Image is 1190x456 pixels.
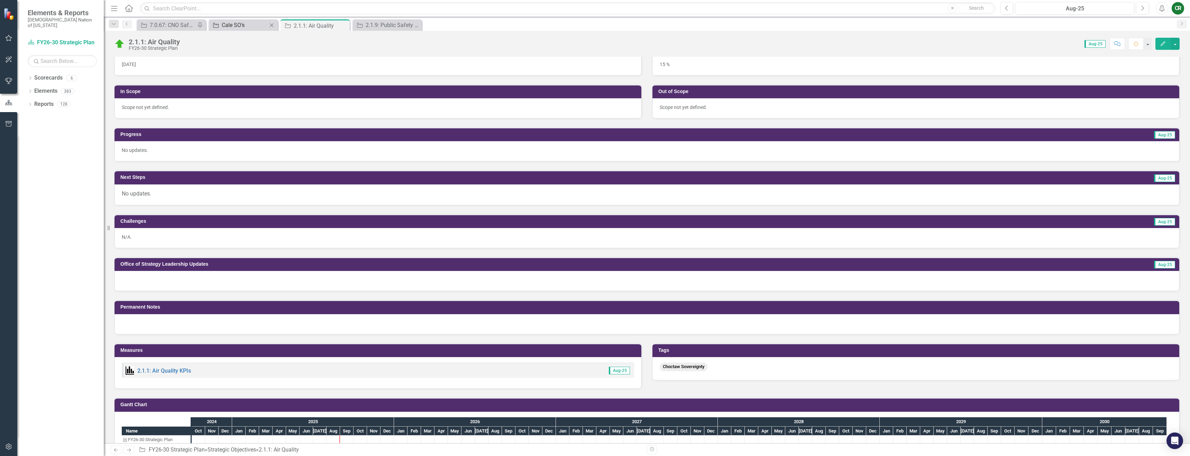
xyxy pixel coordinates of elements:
div: May [610,427,623,436]
div: Jun [623,427,637,436]
div: Jun [461,427,475,436]
div: Apr [758,427,772,436]
div: Sep [988,427,1001,436]
div: Apr [920,427,934,436]
div: Oct [839,427,853,436]
span: [DATE] [122,62,136,67]
a: Strategic Objectives [208,446,256,453]
div: 2029 [880,417,1042,426]
p: N/A. [122,234,1172,240]
div: Jul [799,427,812,436]
span: Elements & Reports [28,9,97,17]
span: Aug-25 [609,367,630,374]
p: No updates. [122,147,1172,154]
div: 2.1.9: Public Safety Facilities [366,21,420,29]
div: Sep [340,427,354,436]
div: Feb [1056,427,1070,436]
a: Cale SO's [210,21,267,29]
div: Nov [205,427,219,436]
small: [DEMOGRAPHIC_DATA] Nation of [US_STATE] [28,17,97,28]
div: May [1098,427,1111,436]
div: Task: FY26-30 Strategic Plan Start date: 2024-10-01 End date: 2024-10-02 [122,435,191,444]
div: Oct [677,427,691,436]
div: Oct [354,427,367,436]
div: Jan [718,427,731,436]
div: May [934,427,947,436]
p: Scope not yet defined. [122,104,634,111]
h3: Challenges [120,219,693,224]
button: Aug-25 [1015,2,1134,15]
div: Jan [556,427,569,436]
div: May [448,427,461,436]
div: 15 % [652,55,1179,75]
div: 383 [61,88,74,94]
span: Aug-25 [1154,174,1175,182]
span: Aug-25 [1084,40,1106,48]
div: Mar [1070,427,1084,436]
div: Mar [583,427,596,436]
div: Nov [691,427,704,436]
div: Dec [1028,427,1042,436]
button: Search [959,3,994,13]
div: Apr [1084,427,1098,436]
div: 2028 [718,417,880,426]
div: Aug-25 [1018,4,1132,13]
h3: In Scope [120,89,638,94]
div: May [286,427,300,436]
div: Sep [502,427,515,436]
div: FY26-30 Strategic Plan [122,435,191,444]
div: Jul [1125,427,1139,436]
div: Mar [745,427,758,436]
div: Aug [488,427,502,436]
div: Sep [826,427,839,436]
div: Jun [947,427,961,436]
h3: Measures [120,348,638,353]
div: 2.1.1: Air Quality [259,446,299,453]
div: Jul [475,427,488,436]
div: Aug [1139,427,1153,436]
div: » » [139,446,642,454]
div: Oct [515,427,529,436]
div: Dec [381,427,394,436]
div: Nov [1015,427,1028,436]
div: 2030 [1042,417,1167,426]
div: Jul [313,427,327,436]
div: Dec [542,427,556,436]
div: Feb [893,427,907,436]
div: Jun [785,427,799,436]
div: Jul [637,427,650,436]
div: Jan [1042,427,1056,436]
div: Open Intercom Messenger [1166,432,1183,449]
h3: Gantt Chart [120,402,1176,407]
div: Jul [961,427,974,436]
div: Jan [880,427,893,436]
img: Performance Management [126,366,134,375]
p: Scope not yet defined. [660,104,1172,111]
div: Feb [569,427,583,436]
div: FY26-30 Strategic Plan [129,46,180,51]
div: Nov [367,427,381,436]
span: Aug-25 [1154,261,1175,268]
div: Dec [219,427,232,436]
span: No updates. [122,190,151,197]
span: Aug-25 [1154,131,1175,139]
div: Apr [273,427,286,436]
div: Feb [246,427,259,436]
div: Jan [394,427,408,436]
a: Elements [34,87,57,95]
button: CR [1172,2,1184,15]
div: Jun [1111,427,1125,436]
span: Aug-25 [1154,218,1175,226]
div: Sep [1153,427,1167,436]
h3: Next Steps [120,175,685,180]
a: Scorecards [34,74,63,82]
span: Choctaw Sovereignty [660,363,707,371]
h3: Office of Strategy Leadership Updates [120,262,966,267]
a: 2.1.1: Air Quality KPIs [137,367,191,374]
div: 2.1.1: Air Quality [129,38,180,46]
div: Feb [731,427,745,436]
div: 2.1.1: Air Quality [294,21,348,30]
div: Mar [907,427,920,436]
div: 2024 [192,417,232,426]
